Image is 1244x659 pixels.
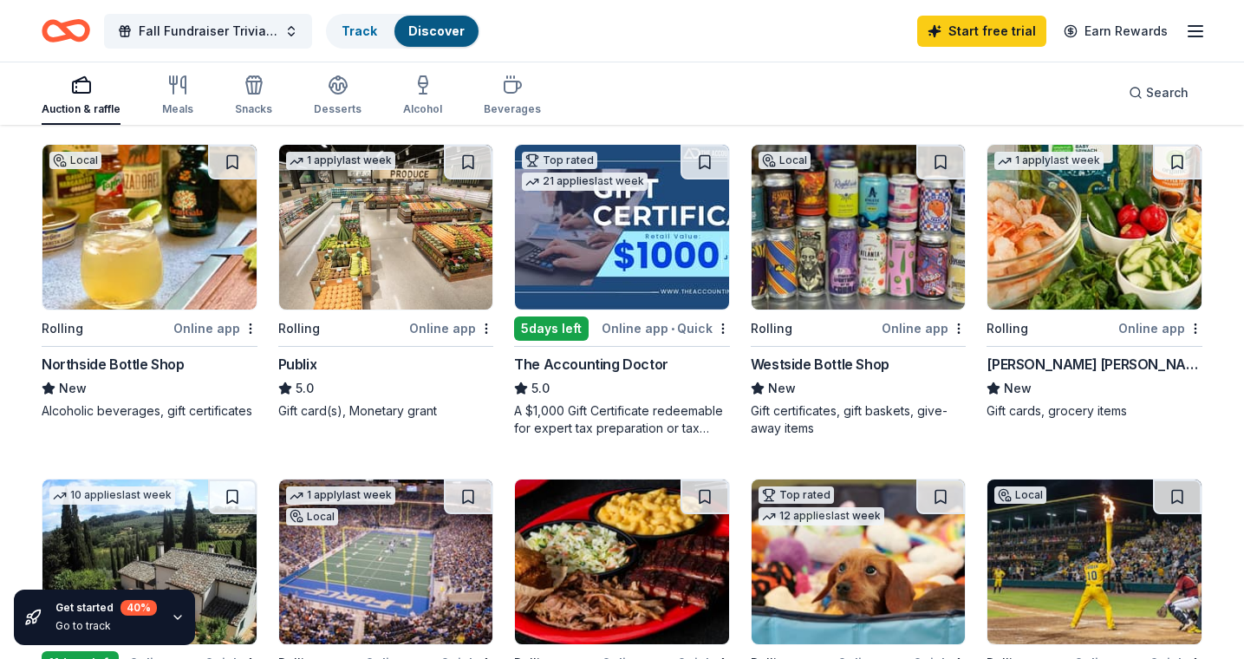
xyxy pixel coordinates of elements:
div: 1 apply last week [994,152,1104,170]
span: 5.0 [296,378,314,399]
div: 40 % [120,600,157,616]
a: Image for The Accounting DoctorTop rated21 applieslast week5days leftOnline app•QuickThe Accounti... [514,144,730,437]
button: Desserts [314,68,361,125]
div: Online app [409,317,493,339]
div: 12 applies last week [759,507,884,525]
img: Image for Gas South District [279,480,493,644]
div: 10 applies last week [49,486,175,505]
div: Publix [278,354,317,375]
img: Image for Savannah Bananas [987,480,1202,644]
img: Image for Villa Sogni D’Oro [42,480,257,644]
div: 5 days left [514,316,589,341]
div: Local [49,152,101,169]
div: Go to track [55,619,157,633]
div: Auction & raffle [42,102,120,116]
div: Top rated [522,152,597,169]
img: Image for Harris Teeter [987,145,1202,310]
div: 1 apply last week [286,486,395,505]
span: • [671,322,674,336]
a: Image for Harris Teeter1 applylast weekRollingOnline app[PERSON_NAME] [PERSON_NAME]NewGift cards,... [987,144,1202,420]
div: Top rated [759,486,834,504]
div: Gift card(s), Monetary grant [278,402,494,420]
div: Desserts [314,102,361,116]
div: [PERSON_NAME] [PERSON_NAME] [987,354,1202,375]
div: Online app [882,317,966,339]
img: Image for Publix [279,145,493,310]
div: Rolling [278,318,320,339]
div: Rolling [42,318,83,339]
div: Northside Bottle Shop [42,354,185,375]
div: Beverages [484,102,541,116]
button: Meals [162,68,193,125]
div: Gift certificates, gift baskets, give-away items [751,402,967,437]
a: Track [342,23,377,38]
button: Snacks [235,68,272,125]
div: Local [286,508,338,525]
div: 21 applies last week [522,173,648,191]
img: Image for Sonny's BBQ [515,480,729,644]
a: Discover [408,23,465,38]
div: Online app Quick [602,317,730,339]
a: Image for Northside Bottle ShopLocalRollingOnline appNorthside Bottle ShopNewAlcoholic beverages,... [42,144,257,420]
img: Image for The Accounting Doctor [515,145,729,310]
button: Alcohol [403,68,442,125]
a: Image for Publix1 applylast weekRollingOnline appPublix5.0Gift card(s), Monetary grant [278,144,494,420]
img: Image for Westside Bottle Shop [752,145,966,310]
span: New [768,378,796,399]
div: 1 apply last week [286,152,395,170]
div: A $1,000 Gift Certificate redeemable for expert tax preparation or tax resolution services—recipi... [514,402,730,437]
div: Westside Bottle Shop [751,354,889,375]
span: 5.0 [531,378,550,399]
button: TrackDiscover [326,14,480,49]
div: The Accounting Doctor [514,354,668,375]
div: Gift cards, grocery items [987,402,1202,420]
a: Image for Westside Bottle ShopLocalRollingOnline appWestside Bottle ShopNewGift certificates, gif... [751,144,967,437]
button: Fall Fundraiser Trivia Night [104,14,312,49]
button: Search [1115,75,1202,110]
span: Search [1146,82,1189,103]
a: Start free trial [917,16,1046,47]
div: Get started [55,600,157,616]
img: Image for BarkBox [752,480,966,644]
div: Rolling [751,318,792,339]
button: Beverages [484,68,541,125]
span: New [1004,378,1032,399]
div: Alcohol [403,102,442,116]
div: Meals [162,102,193,116]
div: Alcoholic beverages, gift certificates [42,402,257,420]
a: Earn Rewards [1053,16,1178,47]
div: Rolling [987,318,1028,339]
img: Image for Northside Bottle Shop [42,145,257,310]
div: Online app [1118,317,1202,339]
div: Local [759,152,811,169]
span: Fall Fundraiser Trivia Night [139,21,277,42]
a: Home [42,10,90,51]
div: Local [994,486,1046,504]
button: Auction & raffle [42,68,120,125]
span: New [59,378,87,399]
div: Snacks [235,102,272,116]
div: Online app [173,317,257,339]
